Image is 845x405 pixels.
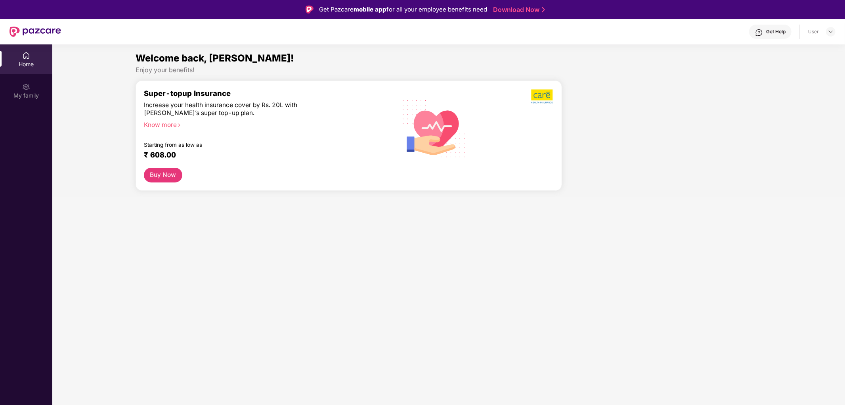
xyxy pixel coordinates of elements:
[766,29,786,35] div: Get Help
[144,150,375,160] div: ₹ 608.00
[144,168,182,182] button: Buy Now
[22,52,30,60] img: svg+xml;base64,PHN2ZyBpZD0iSG9tZSIgeG1sbnM9Imh0dHA6Ly93d3cudzMub3JnLzIwMDAvc3ZnIiB3aWR0aD0iMjAiIG...
[354,6,386,13] strong: mobile app
[306,6,314,13] img: Logo
[828,29,834,35] img: svg+xml;base64,PHN2ZyBpZD0iRHJvcGRvd24tMzJ4MzIiIHhtbG5zPSJodHRwOi8vd3d3LnczLm9yZy8yMDAwL3N2ZyIgd2...
[136,52,294,64] span: Welcome back, [PERSON_NAME]!
[319,5,487,14] div: Get Pazcare for all your employee benefits need
[531,89,554,104] img: b5dec4f62d2307b9de63beb79f102df3.png
[177,123,181,127] span: right
[144,89,383,98] div: Super-topup Insurance
[396,90,472,167] img: svg+xml;base64,PHN2ZyB4bWxucz0iaHR0cDovL3d3dy53My5vcmcvMjAwMC9zdmciIHhtbG5zOnhsaW5rPSJodHRwOi8vd3...
[144,121,378,127] div: Know more
[22,83,30,91] img: svg+xml;base64,PHN2ZyB3aWR0aD0iMjAiIGhlaWdodD0iMjAiIHZpZXdCb3g9IjAgMCAyMCAyMCIgZmlsbD0ibm9uZSIgeG...
[144,101,349,117] div: Increase your health insurance cover by Rs. 20L with [PERSON_NAME]’s super top-up plan.
[808,29,819,35] div: User
[493,6,543,14] a: Download Now
[136,66,762,74] div: Enjoy your benefits!
[144,142,349,147] div: Starting from as low as
[542,6,545,14] img: Stroke
[10,27,61,37] img: New Pazcare Logo
[755,29,763,36] img: svg+xml;base64,PHN2ZyBpZD0iSGVscC0zMngzMiIgeG1sbnM9Imh0dHA6Ly93d3cudzMub3JnLzIwMDAvc3ZnIiB3aWR0aD...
